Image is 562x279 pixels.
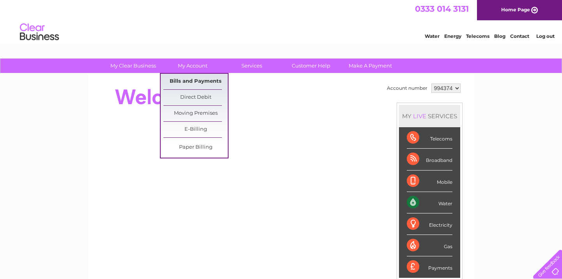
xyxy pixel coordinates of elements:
a: Contact [510,33,529,39]
div: Mobile [407,171,452,192]
a: Paper Billing [163,140,228,155]
a: Moving Premises [163,106,228,121]
a: Blog [494,33,505,39]
a: Energy [444,33,461,39]
div: Water [407,192,452,213]
a: E-Billing [163,122,228,137]
a: Bills and Payments [163,74,228,89]
div: LIVE [411,112,428,120]
a: Log out [536,33,555,39]
div: Telecoms [407,127,452,149]
a: Water [425,33,440,39]
div: Broadband [407,149,452,170]
a: My Clear Business [101,59,165,73]
a: Customer Help [279,59,343,73]
div: Gas [407,235,452,256]
a: My Account [160,59,225,73]
a: Telecoms [466,33,489,39]
a: Services [220,59,284,73]
a: Direct Debit [163,90,228,105]
a: 0333 014 3131 [415,4,469,14]
div: Clear Business is a trading name of Verastar Limited (registered in [GEOGRAPHIC_DATA] No. 3667643... [97,4,466,38]
div: Electricity [407,213,452,235]
div: Payments [407,256,452,277]
a: Make A Payment [338,59,402,73]
td: Account number [385,82,429,95]
div: MY SERVICES [399,105,460,127]
img: logo.png [20,20,59,44]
